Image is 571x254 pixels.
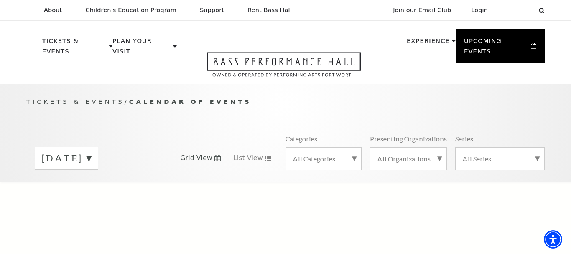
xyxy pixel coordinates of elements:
[377,154,440,163] label: All Organizations
[180,153,212,163] span: Grid View
[462,154,538,163] label: All Series
[44,7,62,14] p: About
[293,154,354,163] label: All Categories
[85,7,176,14] p: Children's Education Program
[464,36,529,61] p: Upcoming Events
[285,134,317,143] p: Categories
[112,36,171,61] p: Plan Your Visit
[42,36,107,61] p: Tickets & Events
[42,152,91,165] label: [DATE]
[247,7,292,14] p: Rent Bass Hall
[233,153,263,163] span: List View
[26,97,545,107] p: /
[501,6,531,14] select: Select:
[455,134,473,143] p: Series
[407,36,450,51] p: Experience
[370,134,447,143] p: Presenting Organizations
[200,7,224,14] p: Support
[544,230,562,249] div: Accessibility Menu
[26,98,125,105] span: Tickets & Events
[129,98,252,105] span: Calendar of Events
